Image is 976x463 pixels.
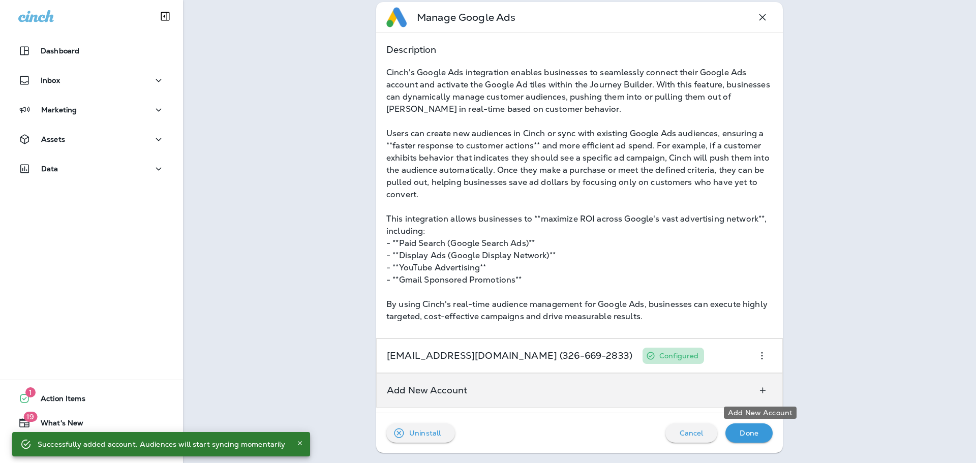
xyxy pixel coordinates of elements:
[10,129,173,149] button: Assets
[30,419,83,431] span: What's New
[386,67,773,323] div: Cinch's Google Ads integration enables businesses to seamlessly connect their Google Ads account ...
[387,386,467,394] p: Add New Account
[386,423,455,443] button: Uninstall
[10,159,173,179] button: Data
[740,429,758,437] p: Done
[25,387,36,397] span: 1
[41,76,60,84] p: Inbox
[151,6,179,26] button: Collapse Sidebar
[387,352,632,360] p: [EMAIL_ADDRESS][DOMAIN_NAME] (326-669-2833)
[10,41,173,61] button: Dashboard
[30,394,85,407] span: Action Items
[680,429,704,437] p: Cancel
[10,413,173,433] button: 19What's New
[643,348,704,364] div: You have configured this credential. Click to edit it
[659,352,698,360] p: Configured
[41,135,65,143] p: Assets
[725,423,773,443] button: Done
[665,423,718,443] button: Cancel
[294,437,306,449] button: Close
[10,437,173,457] button: Support
[10,388,173,409] button: 1Action Items
[41,106,77,114] p: Marketing
[386,43,773,56] p: Description
[41,47,79,55] p: Dashboard
[41,165,58,173] p: Data
[724,407,797,419] div: Add New Account
[23,412,37,422] span: 19
[386,7,407,27] img: Google Ads
[10,100,173,120] button: Marketing
[417,10,515,24] p: Manage Google Ads
[38,435,286,453] div: Successfully added account. Audiences will start syncing momentarily
[10,70,173,90] button: Inbox
[409,429,441,437] p: Uninstall
[753,381,772,399] button: Add New Account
